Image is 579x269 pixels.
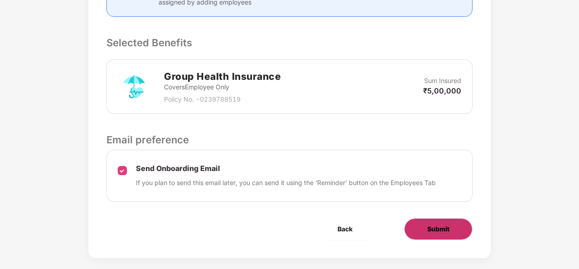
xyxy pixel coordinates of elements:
[427,224,449,234] span: Submit
[106,35,473,50] p: Selected Benefits
[338,224,352,234] span: Back
[315,218,375,240] button: Back
[136,164,436,173] p: Send Onboarding Email
[164,69,281,84] h2: Group Health Insurance
[424,76,461,86] p: Sum Insured
[106,132,473,147] p: Email preference
[164,94,281,104] p: Policy No. - 0239788519
[164,82,281,92] p: Covers Employee Only
[404,218,473,240] button: Submit
[136,178,436,188] p: If you plan to send this email later, you can send it using the ‘Reminder’ button on the Employee...
[118,70,150,103] img: svg+xml;base64,PHN2ZyB4bWxucz0iaHR0cDovL3d3dy53My5vcmcvMjAwMC9zdmciIHdpZHRoPSI3MiIgaGVpZ2h0PSI3Mi...
[423,86,461,96] p: ₹5,00,000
